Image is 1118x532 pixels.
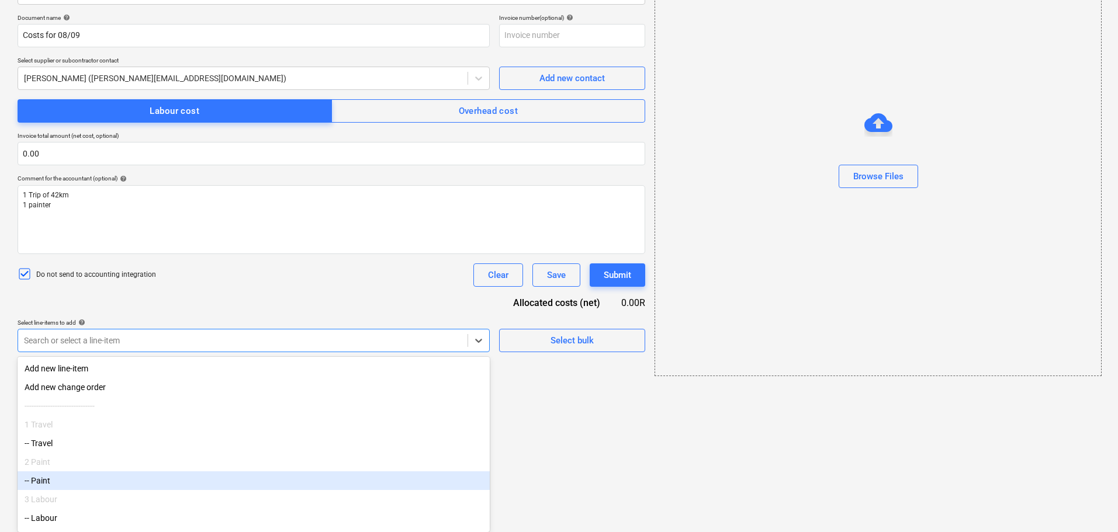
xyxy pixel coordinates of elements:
[18,453,490,471] div: 2 Paint
[18,415,490,434] div: 1 Travel
[18,14,490,22] div: Document name
[18,57,490,67] p: Select supplier or subcontractor contact
[18,397,490,415] div: ------------------------------
[532,263,580,287] button: Save
[18,378,490,397] div: Add new change order
[36,270,156,280] p: Do not send to accounting integration
[18,471,490,490] div: -- Paint
[18,509,490,527] div: -- Labour
[18,490,490,509] div: 3 Labour
[547,267,566,283] div: Save
[499,67,645,90] button: Add new contact
[539,71,605,86] div: Add new contact
[604,267,631,283] div: Submit
[76,319,85,326] span: help
[499,14,645,22] div: Invoice number (optional)
[853,169,904,184] div: Browse Files
[499,329,645,352] button: Select bulk
[18,434,490,453] div: -- Travel
[18,319,490,326] div: Select line-items to add
[18,142,645,165] input: Invoice total amount (net cost, optional)
[493,296,619,310] div: Allocated costs (net)
[564,14,573,21] span: help
[18,132,645,142] p: Invoice total amount (net cost, optional)
[331,99,646,123] button: Overhead cost
[150,103,199,119] div: Labour cost
[18,24,490,47] input: Document name
[488,267,508,283] div: Clear
[499,24,645,47] input: Invoice number
[18,175,645,182] div: Comment for the accountant (optional)
[61,14,70,21] span: help
[473,263,523,287] button: Clear
[18,99,332,123] button: Labour cost
[117,175,127,182] span: help
[23,191,69,199] span: 1 Trip of 42km
[590,263,645,287] button: Submit
[619,296,645,310] div: 0.00R
[551,333,594,348] div: Select bulk
[23,201,51,209] span: 1 painter
[839,165,918,188] button: Browse Files
[459,103,518,119] div: Overhead cost
[1060,476,1118,532] iframe: Chat Widget
[18,359,490,378] div: Add new line-item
